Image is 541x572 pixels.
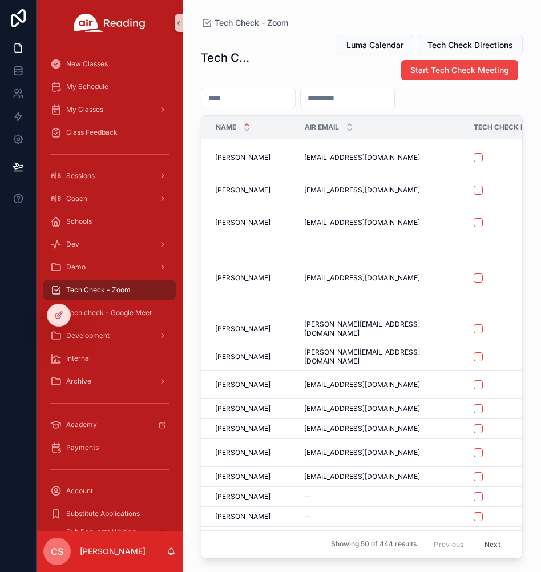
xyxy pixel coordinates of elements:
span: [EMAIL_ADDRESS][DOMAIN_NAME] [304,424,420,433]
span: CS [51,545,63,558]
span: [PERSON_NAME] [215,404,270,413]
span: -- [304,492,311,501]
p: [PERSON_NAME] [80,546,146,557]
span: [EMAIL_ADDRESS][DOMAIN_NAME] [304,448,420,457]
span: Luma Calendar [346,39,403,51]
a: Demo [43,257,176,277]
button: Next [477,535,508,553]
a: [PERSON_NAME] [215,404,290,413]
span: Start Tech Check Meeting [410,65,509,76]
a: [PERSON_NAME][EMAIL_ADDRESS][DOMAIN_NAME] [304,348,459,366]
span: Dev [66,240,79,249]
span: Schools [66,217,92,226]
a: Tech Check - Zoom [43,280,176,300]
span: [EMAIL_ADDRESS][DOMAIN_NAME] [304,404,420,413]
img: App logo [74,14,146,32]
a: Class Feedback [43,122,176,143]
span: [PERSON_NAME] [215,492,270,501]
a: [PERSON_NAME] [215,448,290,457]
span: Name [216,123,236,132]
a: [PERSON_NAME] [215,273,290,283]
span: Archive [66,377,91,386]
a: [PERSON_NAME] [215,186,290,195]
span: [PERSON_NAME] [215,273,270,283]
span: [PERSON_NAME] [215,186,270,195]
span: [PERSON_NAME] [215,448,270,457]
a: [PERSON_NAME] [215,424,290,433]
span: Sub Requests Waiting Approval [66,527,151,546]
a: [PERSON_NAME] [215,324,290,333]
a: Tech Check - Zoom [201,17,288,29]
span: -- [304,512,311,521]
a: Schools [43,211,176,232]
a: Dev [43,234,176,255]
a: [EMAIL_ADDRESS][DOMAIN_NAME] [304,218,459,227]
span: Academy [66,420,97,429]
a: [EMAIL_ADDRESS][DOMAIN_NAME] [304,186,459,195]
span: Tech check - Google Meet [66,308,152,317]
span: [PERSON_NAME] [215,472,270,481]
span: [PERSON_NAME] [215,352,270,361]
a: Substitute Applications [43,503,176,524]
a: Coach [43,188,176,209]
span: [PERSON_NAME] [215,424,270,433]
span: [PERSON_NAME] [215,380,270,389]
a: [PERSON_NAME] [215,512,290,521]
span: Coach [66,194,87,203]
span: [EMAIL_ADDRESS][DOMAIN_NAME] [304,472,420,481]
span: [PERSON_NAME] [215,324,270,333]
span: Substitute Applications [66,509,140,518]
a: [EMAIL_ADDRESS][DOMAIN_NAME] [304,273,459,283]
button: Start Tech Check Meeting [401,60,518,80]
a: -- [304,512,459,521]
a: [PERSON_NAME] [215,472,290,481]
a: [EMAIL_ADDRESS][DOMAIN_NAME] [304,153,459,162]
a: Payments [43,437,176,458]
span: Development [66,331,110,340]
h1: Tech Check [201,50,255,66]
a: Development [43,325,176,346]
span: Tech Check - Zoom [66,285,131,295]
span: Tech Check Directions [427,39,513,51]
a: Sessions [43,166,176,186]
a: Internal [43,348,176,369]
span: Sessions [66,171,95,180]
a: [PERSON_NAME] [215,218,290,227]
span: Demo [66,263,86,272]
span: [PERSON_NAME] [215,218,270,227]
span: Air Email [305,123,339,132]
span: [PERSON_NAME] [215,153,270,162]
a: [PERSON_NAME] [215,492,290,501]
span: Account [66,486,93,496]
a: [EMAIL_ADDRESS][DOMAIN_NAME] [304,404,459,413]
span: [EMAIL_ADDRESS][DOMAIN_NAME] [304,273,420,283]
a: [PERSON_NAME] [215,352,290,361]
span: Payments [66,443,99,452]
span: [PERSON_NAME] [215,512,270,521]
span: My Classes [66,105,103,114]
a: Tech check - Google Meet [43,303,176,323]
a: My Schedule [43,76,176,97]
a: New Classes [43,54,176,74]
span: Internal [66,354,91,363]
a: Account [43,481,176,501]
a: Sub Requests Waiting Approval0 [43,526,176,547]
span: [EMAIL_ADDRESS][DOMAIN_NAME] [304,186,420,195]
span: [EMAIL_ADDRESS][DOMAIN_NAME] [304,153,420,162]
a: [EMAIL_ADDRESS][DOMAIN_NAME] [304,472,459,481]
a: -- [304,492,459,501]
span: My Schedule [66,82,108,91]
button: Luma Calendar [337,35,413,55]
span: Class Feedback [66,128,118,137]
span: Showing 50 of 444 results [331,540,417,549]
span: Tech Check - Zoom [215,17,288,29]
div: scrollable content [37,46,183,531]
a: [PERSON_NAME] [215,153,290,162]
span: [EMAIL_ADDRESS][DOMAIN_NAME] [304,380,420,389]
a: [EMAIL_ADDRESS][DOMAIN_NAME] [304,448,459,457]
a: [PERSON_NAME][EMAIL_ADDRESS][DOMAIN_NAME] [304,320,459,338]
a: Archive [43,371,176,392]
a: [PERSON_NAME] [215,380,290,389]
